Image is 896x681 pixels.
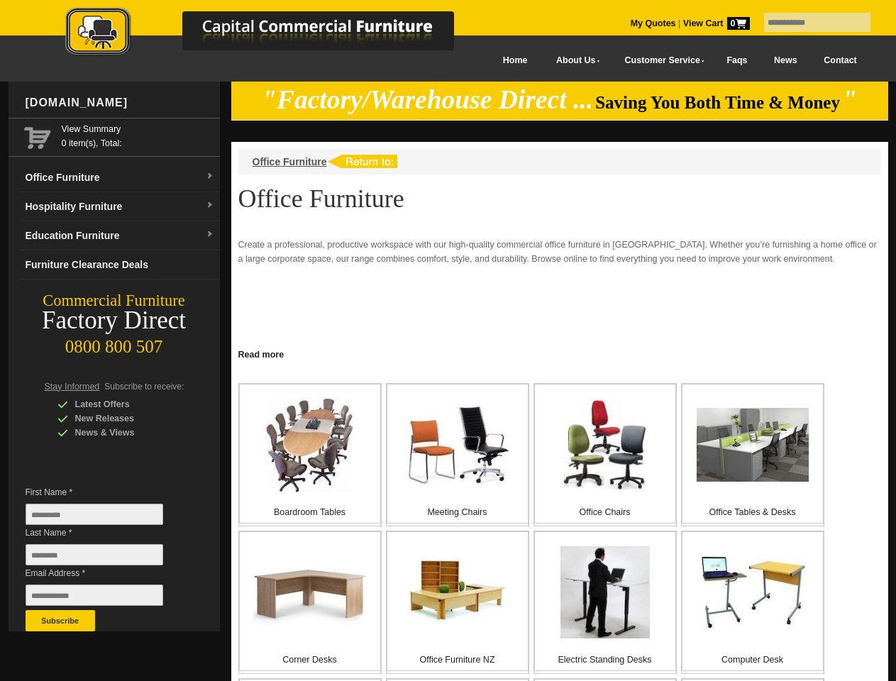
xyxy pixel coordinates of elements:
[253,156,327,167] a: Office Furniture
[206,172,214,181] img: dropdown
[714,45,761,77] a: Faqs
[533,531,677,674] a: Electric Standing Desks Electric Standing Desks
[842,85,857,114] em: "
[560,546,650,638] img: Electric Standing Desks
[26,485,184,499] span: First Name *
[535,505,675,519] p: Office Chairs
[405,406,509,484] img: Meeting Chairs
[26,7,523,63] a: Capital Commercial Furniture Logo
[681,531,824,674] a: Computer Desk Computer Desk
[57,411,192,426] div: New Releases
[45,382,100,392] span: Stay Informed
[26,585,163,606] input: Email Address *
[240,505,380,519] p: Boardroom Tables
[238,383,382,526] a: Boardroom Tables Boardroom Tables
[20,163,220,192] a: Office Furnituredropdown
[26,7,523,59] img: Capital Commercial Furniture Logo
[386,531,529,674] a: Office Furniture NZ Office Furniture NZ
[697,408,809,482] img: Office Tables & Desks
[206,231,214,239] img: dropdown
[9,311,220,331] div: Factory Direct
[231,344,888,362] a: Click to read more
[57,397,192,411] div: Latest Offers
[238,531,382,674] a: Corner Desks Corner Desks
[9,330,220,357] div: 0800 800 507
[20,192,220,221] a: Hospitality Furnituredropdown
[727,17,750,30] span: 0
[810,45,870,77] a: Contact
[20,250,220,279] a: Furniture Clearance Deals
[20,82,220,124] div: [DOMAIN_NAME]
[253,556,366,629] img: Corner Desks
[682,653,823,667] p: Computer Desk
[683,18,750,28] strong: View Cart
[699,554,806,631] img: Computer Desk
[20,221,220,250] a: Education Furnituredropdown
[266,398,353,492] img: Boardroom Tables
[104,382,184,392] span: Subscribe to receive:
[386,383,529,526] a: Meeting Chairs Meeting Chairs
[327,155,397,168] img: return to
[238,185,881,212] h1: Office Furniture
[535,653,675,667] p: Electric Standing Desks
[26,610,95,631] button: Subscribe
[595,93,840,112] span: Saving You Both Time & Money
[761,45,810,77] a: News
[631,18,676,28] a: My Quotes
[387,505,528,519] p: Meeting Chairs
[238,238,881,266] p: Create a professional, productive workspace with our high-quality commercial office furniture in ...
[560,399,651,490] img: Office Chairs
[541,45,609,77] a: About Us
[26,566,184,580] span: Email Address *
[9,291,220,311] div: Commercial Furniture
[62,122,214,136] a: View Summary
[262,85,593,114] em: "Factory/Warehouse Direct ...
[26,526,184,540] span: Last Name *
[206,201,214,210] img: dropdown
[609,45,713,77] a: Customer Service
[57,426,192,440] div: News & Views
[62,122,214,148] span: 0 item(s), Total:
[533,383,677,526] a: Office Chairs Office Chairs
[407,552,508,633] img: Office Furniture NZ
[240,653,380,667] p: Corner Desks
[680,18,749,28] a: View Cart0
[26,504,163,525] input: First Name *
[387,653,528,667] p: Office Furniture NZ
[681,383,824,526] a: Office Tables & Desks Office Tables & Desks
[682,505,823,519] p: Office Tables & Desks
[26,544,163,565] input: Last Name *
